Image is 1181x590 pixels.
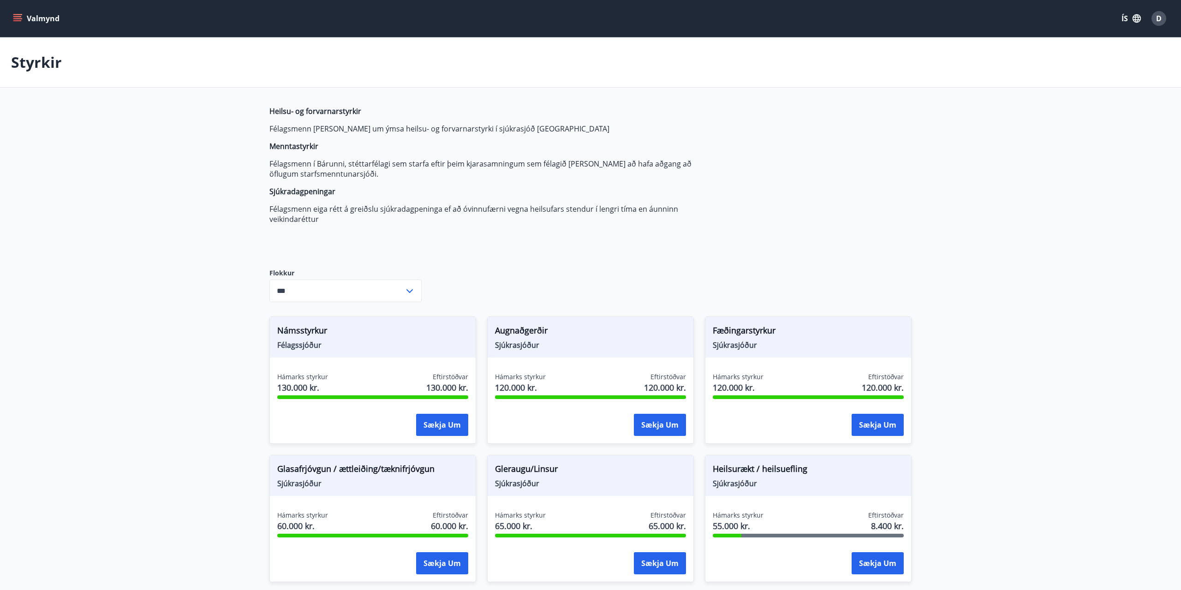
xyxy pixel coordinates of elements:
button: ÍS [1116,10,1146,27]
p: Styrkir [11,52,62,72]
span: 55.000 kr. [713,520,763,532]
strong: Menntastyrkir [269,141,318,151]
span: Eftirstöðvar [868,511,904,520]
span: 8.400 kr. [871,520,904,532]
span: Gleraugu/Linsur [495,463,686,478]
button: Sækja um [634,414,686,436]
span: 120.000 kr. [495,381,546,393]
span: Hámarks styrkur [495,372,546,381]
button: Sækja um [416,414,468,436]
span: Sjúkrasjóður [713,478,904,489]
span: Sjúkrasjóður [495,340,686,350]
span: 65.000 kr. [649,520,686,532]
strong: Heilsu- og forvarnarstyrkir [269,106,361,116]
span: Hámarks styrkur [277,511,328,520]
span: Heilsurækt / heilsuefling [713,463,904,478]
span: Eftirstöðvar [433,372,468,381]
span: 120.000 kr. [644,381,686,393]
button: Sækja um [852,414,904,436]
p: Félagsmenn eiga rétt á greiðslu sjúkradagpeninga ef að óvinnufærni vegna heilsufars stendur í len... [269,204,705,224]
span: 120.000 kr. [713,381,763,393]
span: Eftirstöðvar [650,511,686,520]
span: Sjúkrasjóður [713,340,904,350]
label: Flokkur [269,268,422,278]
span: Sjúkrasjóður [277,478,468,489]
span: Augnaðgerðir [495,324,686,340]
span: 60.000 kr. [277,520,328,532]
span: 130.000 kr. [277,381,328,393]
button: Sækja um [852,552,904,574]
span: Hámarks styrkur [277,372,328,381]
button: Sækja um [416,552,468,574]
span: Námsstyrkur [277,324,468,340]
span: Glasafrjóvgun / ættleiðing/tæknifrjóvgun [277,463,468,478]
button: menu [11,10,63,27]
span: Eftirstöðvar [650,372,686,381]
span: 120.000 kr. [862,381,904,393]
span: Hámarks styrkur [495,511,546,520]
span: 60.000 kr. [431,520,468,532]
p: Félagsmenn [PERSON_NAME] um ýmsa heilsu- og forvarnarstyrki í sjúkrasjóð [GEOGRAPHIC_DATA] [269,124,705,134]
span: Eftirstöðvar [868,372,904,381]
span: 130.000 kr. [426,381,468,393]
span: Hámarks styrkur [713,372,763,381]
p: Félagsmenn í Bárunni, stéttarfélagi sem starfa eftir þeim kjarasamningum sem félagið [PERSON_NAME... [269,159,705,179]
span: Eftirstöðvar [433,511,468,520]
span: Félagssjóður [277,340,468,350]
span: Sjúkrasjóður [495,478,686,489]
strong: Sjúkradagpeningar [269,186,335,197]
button: Sækja um [634,552,686,574]
span: 65.000 kr. [495,520,546,532]
span: Hámarks styrkur [713,511,763,520]
span: D [1156,13,1162,24]
button: D [1148,7,1170,30]
span: Fæðingarstyrkur [713,324,904,340]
